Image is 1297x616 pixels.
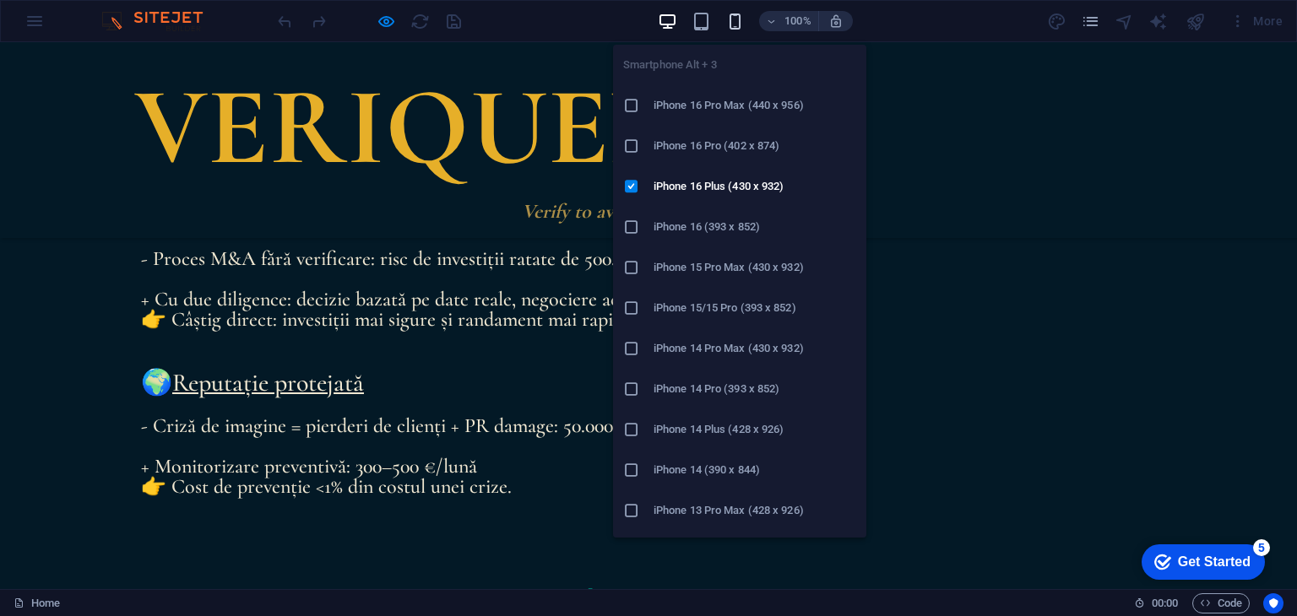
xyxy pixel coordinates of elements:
i: On resize automatically adjust zoom level to fit chosen device. [828,14,844,29]
h6: iPhone 16 Pro (402 x 874) [654,136,856,156]
div: Get Started 5 items remaining, 0% complete [14,8,137,44]
h6: iPhone 15/15 Pro (393 x 852) [654,298,856,318]
strong: Verify to avoid the consequence [522,157,776,181]
div: 5 [125,3,142,20]
span: Code [1200,593,1242,613]
h6: iPhone 16 Pro Max (440 x 956) [654,95,856,116]
span: : [1164,597,1166,609]
img: Editor Logo [97,11,224,31]
h6: iPhone 15 Pro Max (430 x 932) [654,257,856,278]
h6: iPhone 14 Pro Max (430 x 932) [654,338,856,359]
h6: iPhone 14 Pro (393 x 852) [654,379,856,399]
span: 🌍 [141,325,172,356]
button: pages [1081,11,1101,31]
p: 👉 Câștig direct: investiții mai sigure și randament mai rapid. [141,267,1156,288]
p: + Monitorizare preventivă: 300–500 €/lună [141,414,1156,435]
div: Get Started [50,19,122,34]
button: Code [1192,593,1250,613]
button: Usercentrics [1263,593,1283,613]
span: Reputație protejată [172,325,364,356]
p: - Proces M&A fără verificare: risc de investiții ratate de 500.000+ € [141,207,1156,227]
strong: 🧬Ce vă oferim? [565,545,733,576]
i: Pages (Ctrl+Alt+S) [1081,12,1100,31]
a: Click to cancel selection. Double-click to open Pages [14,593,60,613]
h6: iPhone 16 Plus (430 x 932) [654,176,856,197]
h6: Session time [1134,593,1179,613]
h6: iPhone 14 (390 x 844) [654,460,856,480]
h6: iPhone 13 Pro Max (428 x 926) [654,500,856,521]
p: - Criză de imagine = pierderi de clienți + PR damage: 50.000–150.000 € [141,374,1156,394]
h6: iPhone 14 Plus (428 x 926) [654,419,856,440]
a: Veriquence [134,14,1163,156]
button: 100% [759,11,819,31]
h6: iPhone 16 (393 x 852) [654,217,856,237]
p: 👉 Cost de prevenție <1% din costul unei crize. [141,435,1156,455]
span: 00 00 [1152,593,1178,613]
h6: 100% [784,11,811,31]
p: + Cu due diligence: decizie bazată pe date reale, negociere accelerată cu 30–50% [141,247,1156,267]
